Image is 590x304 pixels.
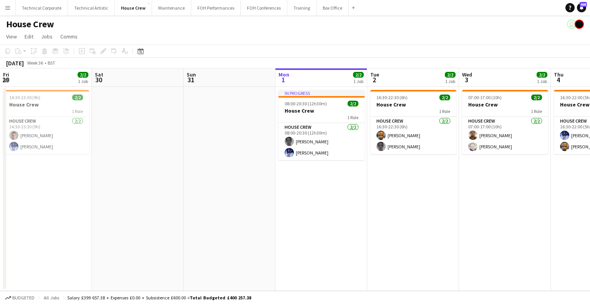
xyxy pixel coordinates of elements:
div: 1 Job [537,78,547,84]
span: 2/2 [537,72,547,78]
div: Salary £399 657.38 + Expenses £0.00 + Subsistence £600.00 = [67,295,251,301]
span: 4 [553,75,563,84]
div: 1 Job [78,78,88,84]
button: Technical Corporate [16,0,68,15]
span: 30 [94,75,103,84]
button: House Crew [115,0,152,15]
span: 1 Role [439,108,450,114]
span: 2/2 [439,95,450,100]
app-job-card: In progress08:00-20:30 (12h30m)2/2House Crew1 RoleHouse Crew2/208:00-20:30 (12h30m)[PERSON_NAME][... [278,90,365,160]
span: Week 36 [25,60,45,66]
h1: House Crew [6,18,54,30]
span: 405 [580,2,587,7]
span: Thu [554,71,563,78]
app-job-card: 16:30-22:30 (6h)2/2House Crew1 RoleHouse Crew2/216:30-22:30 (6h)[PERSON_NAME][PERSON_NAME] [370,90,456,154]
button: Budgeted [4,294,36,302]
span: 2/2 [353,72,364,78]
div: 1 Job [353,78,363,84]
span: Tue [370,71,379,78]
span: 1 Role [72,108,83,114]
span: Edit [25,33,33,40]
span: All jobs [42,295,61,301]
button: FOH Performances [191,0,241,15]
span: Sat [95,71,103,78]
h3: House Crew [3,101,89,108]
button: Training [287,0,317,15]
span: 2/2 [348,101,358,106]
div: [DATE] [6,59,24,67]
span: 1 [277,75,289,84]
span: 29 [2,75,9,84]
span: Total Budgeted £400 257.38 [190,295,251,301]
div: BST [48,60,55,66]
span: Wed [462,71,472,78]
span: 16:30-22:30 (6h) [376,95,408,100]
span: 31 [186,75,196,84]
app-job-card: 07:00-17:00 (10h)2/2House Crew1 RoleHouse Crew2/207:00-17:00 (10h)[PERSON_NAME][PERSON_NAME] [462,90,548,154]
span: Comms [60,33,78,40]
h3: House Crew [278,107,365,114]
button: Technical Artistic [68,0,115,15]
button: FOH Conferences [241,0,287,15]
span: 2/2 [531,95,542,100]
app-card-role: House Crew2/216:30-22:30 (6h)[PERSON_NAME][PERSON_NAME] [370,117,456,154]
span: 2/2 [72,95,83,100]
span: 1 Role [347,115,358,120]
span: 08:00-20:30 (12h30m) [285,101,327,106]
button: Box Office [317,0,349,15]
span: Fri [3,71,9,78]
app-user-avatar: Gabrielle Barr [575,20,584,29]
span: 1 Role [531,108,542,114]
app-job-card: 14:30-23:30 (9h)2/2House Crew1 RoleHouse Crew2/214:30-23:30 (9h)[PERSON_NAME][PERSON_NAME] [3,90,89,154]
app-card-role: House Crew2/207:00-17:00 (10h)[PERSON_NAME][PERSON_NAME] [462,117,548,154]
span: 07:00-17:00 (10h) [468,95,502,100]
span: Budgeted [12,295,35,301]
span: 2 [369,75,379,84]
span: 2/2 [445,72,456,78]
a: 405 [577,3,586,12]
app-card-role: House Crew2/214:30-23:30 (9h)[PERSON_NAME][PERSON_NAME] [3,117,89,154]
span: Jobs [41,33,53,40]
app-card-role: House Crew2/208:00-20:30 (12h30m)[PERSON_NAME][PERSON_NAME] [278,123,365,160]
app-user-avatar: Abby Hubbard [567,20,576,29]
a: View [3,32,20,42]
span: 3 [461,75,472,84]
a: Comms [57,32,81,42]
div: 1 Job [445,78,455,84]
span: 14:30-23:30 (9h) [9,95,40,100]
span: Mon [278,71,289,78]
button: Maintenance [152,0,191,15]
h3: House Crew [370,101,456,108]
h3: House Crew [462,101,548,108]
span: 2/2 [78,72,88,78]
span: View [6,33,17,40]
span: Sun [187,71,196,78]
a: Jobs [38,32,56,42]
div: In progress [278,90,365,96]
a: Edit [22,32,36,42]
